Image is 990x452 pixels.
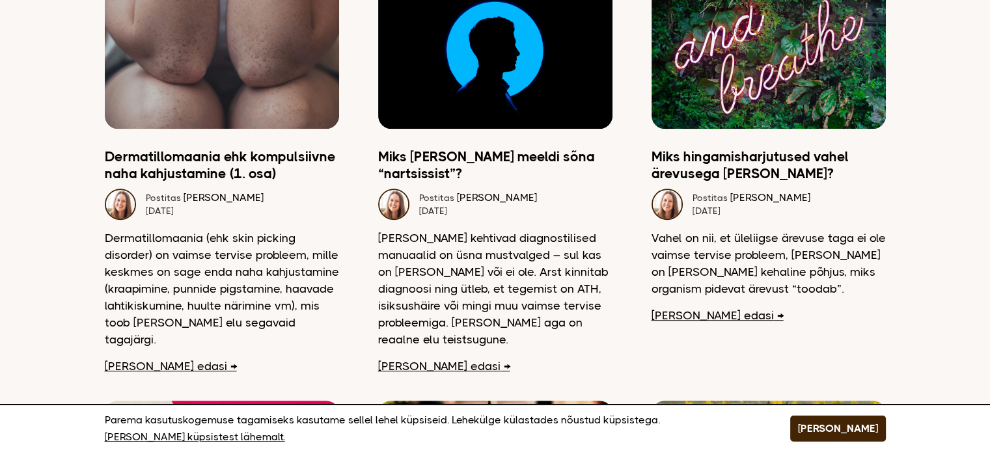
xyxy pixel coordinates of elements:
[378,189,409,220] img: Dagmar naeratamas
[693,191,810,204] div: [PERSON_NAME]
[105,230,339,348] p: Dermatillomaania (ehk skin picking disorder) on vaimse tervise probleem, mille keskmes on sage en...
[146,191,264,204] div: [PERSON_NAME]
[652,148,886,182] a: Miks hingamisharjutused vahel ärevusega [PERSON_NAME]?
[378,230,612,348] p: [PERSON_NAME] kehtivad diagnostilised manuaalid on üsna mustvalged – sul kas on [PERSON_NAME] või...
[419,191,537,204] div: [PERSON_NAME]
[652,230,886,297] p: Vahel on nii, et üleliigse ärevuse taga ei ole vaimse tervise probleem, [PERSON_NAME] on [PERSON_...
[693,204,810,217] div: [DATE]
[105,429,285,445] a: [PERSON_NAME] küpsistest lähemalt.
[378,358,510,375] a: [PERSON_NAME] edasi
[652,307,784,324] a: [PERSON_NAME] edasi
[652,189,683,220] img: Dagmar naeratamas
[105,189,136,220] img: Dagmar naeratamas
[105,412,758,445] p: Parema kasutuskogemuse tagamiseks kasutame sellel lehel küpsiseid. Lehekülge külastades nõustud k...
[146,204,264,217] div: [DATE]
[105,358,237,375] a: [PERSON_NAME] edasi
[790,416,886,442] button: [PERSON_NAME]
[419,204,537,217] div: [DATE]
[105,148,339,182] a: Dermatillomaania ehk kompulsiivne naha kahjustamine (1. osa)
[378,148,612,182] a: Miks [PERSON_NAME] meeldi sõna “nartsissist”?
